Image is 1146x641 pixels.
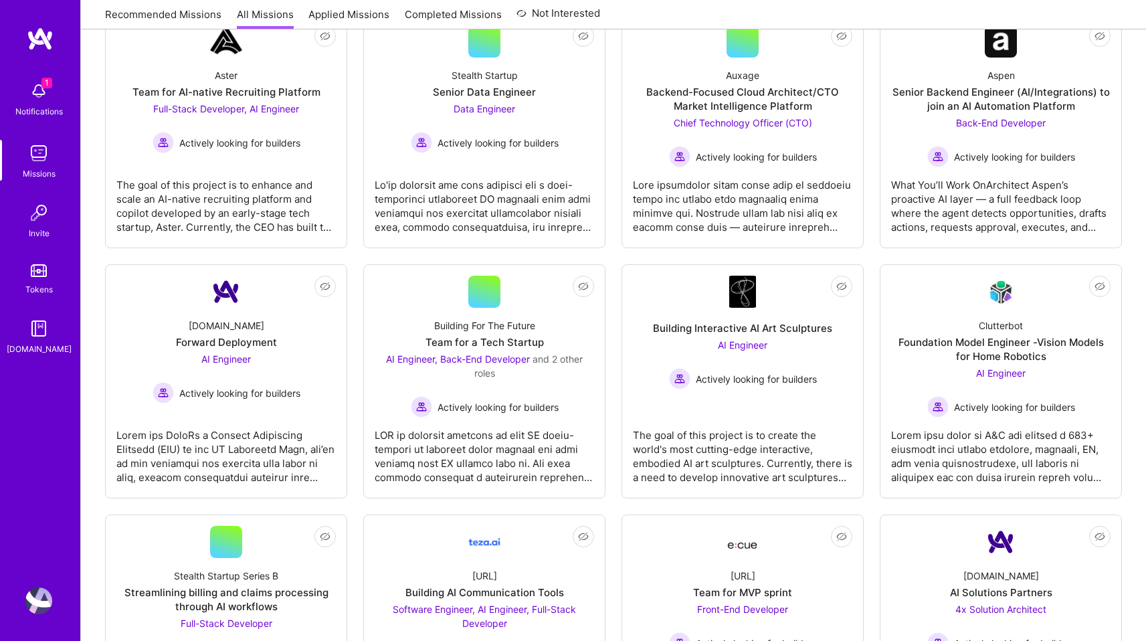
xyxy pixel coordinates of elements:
img: Actively looking for builders [927,146,949,167]
span: Full-Stack Developer [181,618,272,629]
span: 4x Solution Architect [955,604,1046,615]
div: Stealth Startup Series B [174,569,278,583]
i: icon EyeClosed [1094,531,1105,542]
img: Company Logo [729,276,756,308]
a: Stealth StartupSenior Data EngineerData Engineer Actively looking for buildersActively looking fo... [375,25,594,237]
div: Team for AI-native Recruiting Platform [132,85,320,99]
a: Building For The FutureTeam for a Tech StartupAI Engineer, Back-End Developer and 2 other rolesAc... [375,276,594,487]
img: bell [25,78,52,104]
a: Completed Missions [405,7,502,29]
img: Company Logo [985,526,1017,558]
span: Chief Technology Officer (CTO) [674,117,812,128]
span: AI Engineer [976,367,1026,379]
img: teamwork [25,140,52,167]
a: Company Logo[DOMAIN_NAME]Forward DeploymentAI Engineer Actively looking for buildersActively look... [116,276,336,487]
span: Front-End Developer [697,604,788,615]
i: icon EyeClosed [578,531,589,542]
div: The goal of this project is to enhance and scale an AI-native recruiting platform and copilot dev... [116,167,336,234]
i: icon EyeClosed [320,281,330,292]
i: icon EyeClosed [836,531,847,542]
img: Company Logo [210,276,242,308]
div: Lorem ips DoloRs a Consect Adipiscing Elitsedd (EIU) te inc UT Laboreetd Magn, ali’en ad min veni... [116,418,336,484]
img: tokens [31,264,47,277]
div: LOR ip dolorsit ametcons ad elit SE doeiu-tempori ut laboreet dolor magnaal eni admi veniamq nost... [375,418,594,484]
i: icon EyeClosed [320,31,330,41]
span: Actively looking for builders [179,136,300,150]
span: Actively looking for builders [696,372,817,386]
div: Building For The Future [434,318,535,333]
i: icon EyeClosed [578,281,589,292]
img: Invite [25,199,52,226]
span: Actively looking for builders [179,386,300,400]
div: Lorem ipsu dolor si A&C adi elitsed d 683+ eiusmodt inci utlabo etdolore, magnaali, EN, adm venia... [891,418,1111,484]
div: Lore ipsumdolor sitam conse adip el seddoeiu tempo inc utlabo etdo magnaaliq enima minimve qui. N... [633,167,852,234]
a: AuxageBackend-Focused Cloud Architect/CTO Market Intelligence PlatformChief Technology Officer (C... [633,25,852,237]
i: icon EyeClosed [320,531,330,542]
img: Company Logo [727,530,759,554]
div: Aspen [987,68,1015,82]
span: AI Engineer, Back-End Developer [386,353,530,365]
a: All Missions [237,7,294,29]
span: Back-End Developer [956,117,1046,128]
div: [URL] [472,569,497,583]
div: Tokens [25,282,53,296]
a: Company LogoAspenSenior Backend Engineer (AI/Integrations) to join an AI Automation PlatformBack-... [891,25,1111,237]
div: Backend-Focused Cloud Architect/CTO Market Intelligence Platform [633,85,852,113]
img: Actively looking for builders [927,396,949,418]
div: Aster [215,68,237,82]
span: Software Engineer, AI Engineer, Full-Stack Developer [393,604,576,629]
div: [DOMAIN_NAME] [7,342,72,356]
a: Not Interested [516,5,600,29]
div: Team for MVP sprint [693,585,792,600]
span: Actively looking for builders [954,150,1075,164]
div: The goal of this project is to create the world's most cutting-edge interactive, embodied AI art ... [633,418,852,484]
div: AI Solutions Partners [950,585,1052,600]
div: Building AI Communication Tools [405,585,564,600]
img: Actively looking for builders [153,382,174,403]
i: icon EyeClosed [836,31,847,41]
img: Actively looking for builders [669,368,690,389]
div: Lo'ip dolorsit ame cons adipisci eli s doei-temporinci utlaboreet DO magnaali enim admi veniamqui... [375,167,594,234]
div: Missions [23,167,56,181]
span: Actively looking for builders [954,400,1075,414]
i: icon EyeClosed [578,31,589,41]
span: Data Engineer [454,103,515,114]
div: [DOMAIN_NAME] [963,569,1039,583]
img: Actively looking for builders [411,132,432,153]
img: Actively looking for builders [669,146,690,167]
span: AI Engineer [718,339,767,351]
span: AI Engineer [201,353,251,365]
span: Actively looking for builders [438,136,559,150]
div: Team for a Tech Startup [425,335,544,349]
div: Notifications [15,104,63,118]
div: What You’ll Work OnArchitect Aspen’s proactive AI layer — a full feedback loop where the agent de... [891,167,1111,234]
span: Actively looking for builders [438,400,559,414]
div: Foundation Model Engineer -Vision Models for Home Robotics [891,335,1111,363]
a: Recommended Missions [105,7,221,29]
div: Stealth Startup [452,68,518,82]
img: Actively looking for builders [411,396,432,418]
img: logo [27,27,54,51]
span: Full-Stack Developer, AI Engineer [153,103,299,114]
div: Senior Data Engineer [433,85,536,99]
div: [DOMAIN_NAME] [189,318,264,333]
i: icon EyeClosed [836,281,847,292]
div: [URL] [731,569,755,583]
span: 1 [41,78,52,88]
img: Company Logo [985,25,1017,58]
div: Building Interactive AI Art Sculptures [653,321,832,335]
div: Invite [29,226,50,240]
a: Company LogoClutterbotFoundation Model Engineer -Vision Models for Home RoboticsAI Engineer Activ... [891,276,1111,487]
span: Actively looking for builders [696,150,817,164]
div: Forward Deployment [176,335,277,349]
i: icon EyeClosed [1094,31,1105,41]
img: Actively looking for builders [153,132,174,153]
img: Company Logo [210,25,242,58]
div: Streamlining billing and claims processing through AI workflows [116,585,336,614]
img: guide book [25,315,52,342]
a: Applied Missions [308,7,389,29]
div: Auxage [726,68,759,82]
div: Senior Backend Engineer (AI/Integrations) to join an AI Automation Platform [891,85,1111,113]
img: Company Logo [468,526,500,558]
img: User Avatar [25,587,52,614]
